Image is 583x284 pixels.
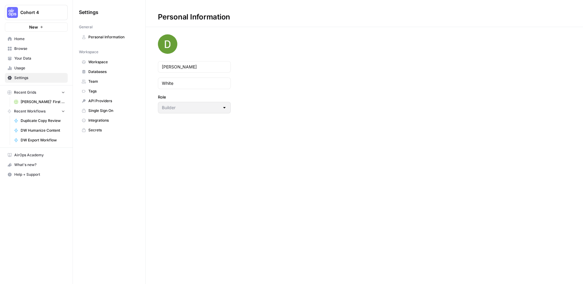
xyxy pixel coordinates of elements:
[158,94,231,100] label: Role
[14,36,65,42] span: Home
[88,34,137,40] span: Personal Information
[88,88,137,94] span: Tags
[79,57,139,67] a: Workspace
[14,75,65,81] span: Settings
[79,32,139,42] a: Personal Information
[5,34,68,44] a: Home
[5,23,68,32] button: New
[79,49,98,55] span: Workspace
[79,24,93,30] span: General
[5,160,68,170] button: What's new?
[88,118,137,123] span: Integrations
[11,116,68,126] a: Duplicate Copy Review
[5,160,67,169] div: What's new?
[21,137,65,143] span: DW Export Workflow
[79,106,139,116] a: Single Sign On
[146,12,242,22] div: Personal Information
[14,65,65,71] span: Usage
[5,54,68,63] a: Your Data
[79,77,139,86] a: Team
[79,96,139,106] a: API Providers
[158,34,177,54] img: avatar
[21,118,65,123] span: Duplicate Copy Review
[21,128,65,133] span: DW Humanize Content
[14,172,65,177] span: Help + Support
[88,79,137,84] span: Team
[11,135,68,145] a: DW Export Workflow
[14,56,65,61] span: Your Data
[88,108,137,113] span: Single Sign On
[88,59,137,65] span: Workspace
[11,97,68,107] a: [PERSON_NAME]' First Flow Grid
[79,86,139,96] a: Tags
[88,98,137,104] span: API Providers
[5,73,68,83] a: Settings
[5,63,68,73] a: Usage
[14,90,36,95] span: Recent Grids
[88,69,137,74] span: Databases
[14,46,65,51] span: Browse
[11,126,68,135] a: DW Humanize Content
[29,24,38,30] span: New
[7,7,18,18] img: Cohort 4 Logo
[5,170,68,179] button: Help + Support
[5,88,68,97] button: Recent Grids
[20,9,57,16] span: Cohort 4
[21,99,65,105] span: [PERSON_NAME]' First Flow Grid
[14,152,65,158] span: AirOps Academy
[79,67,139,77] a: Databases
[14,109,46,114] span: Recent Workflows
[79,116,139,125] a: Integrations
[5,44,68,54] a: Browse
[5,5,68,20] button: Workspace: Cohort 4
[79,9,98,16] span: Settings
[79,125,139,135] a: Secrets
[88,127,137,133] span: Secrets
[5,150,68,160] a: AirOps Academy
[5,107,68,116] button: Recent Workflows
